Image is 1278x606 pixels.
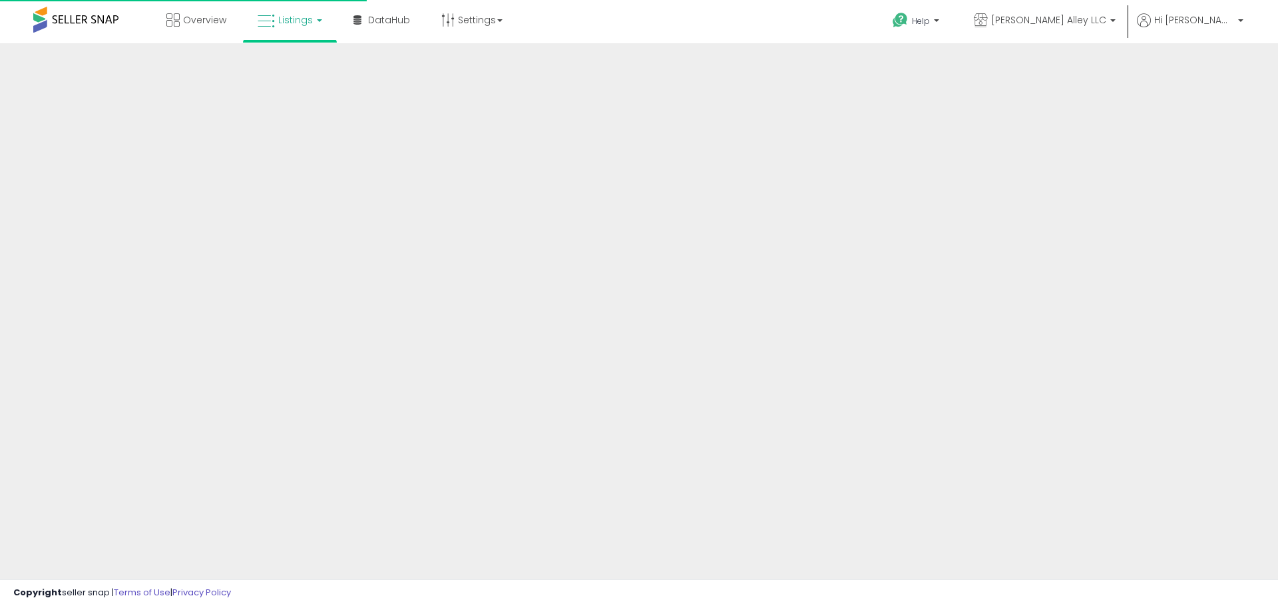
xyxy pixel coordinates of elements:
a: Privacy Policy [172,586,231,599]
i: Get Help [892,12,909,29]
span: [PERSON_NAME] Alley LLC [991,13,1106,27]
a: Hi [PERSON_NAME] [1137,13,1243,43]
span: Listings [278,13,313,27]
span: DataHub [368,13,410,27]
div: seller snap | | [13,587,231,599]
strong: Copyright [13,586,62,599]
span: Overview [183,13,226,27]
span: Help [912,15,930,27]
a: Terms of Use [114,586,170,599]
a: Help [882,2,953,43]
span: Hi [PERSON_NAME] [1154,13,1234,27]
